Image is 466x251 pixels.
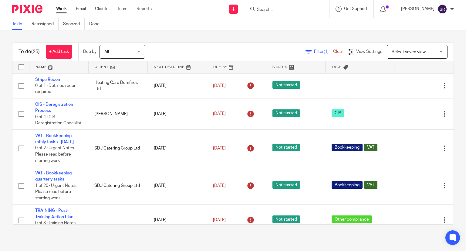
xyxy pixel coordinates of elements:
span: Bookkeeping [332,181,363,189]
span: [DATE] [213,112,226,116]
a: Clients [95,6,108,12]
span: [DATE] [213,184,226,188]
td: [DATE] [148,167,207,205]
a: To do [12,18,27,30]
a: + Add task [46,45,72,59]
p: Due by [83,49,96,55]
span: Not started [272,181,300,189]
td: [DATE] [148,205,207,236]
span: Other compliance [332,215,372,223]
span: Not started [272,81,300,89]
td: [DATE] [148,98,207,129]
h1: To do [19,49,40,55]
img: Pixie [12,5,42,13]
span: VAT [364,144,377,151]
a: Email [76,6,86,12]
a: Reassigned [32,18,59,30]
div: --- [332,83,388,89]
span: Filter [314,50,333,54]
a: TRAINING - Post-Training Action Plan [35,208,73,219]
span: 0 of 1 · Detailed recon required [35,84,76,94]
span: [DATE] [213,146,226,150]
span: 0 of 3 · Training Notes and Observations [35,221,76,232]
span: [DATE] [213,218,226,222]
a: Stripe Recon [35,77,60,82]
td: SDJ Catering Group Ltd [88,167,147,205]
a: Done [89,18,104,30]
a: VAT - Bookkeeping quarterly tasks [35,171,72,181]
span: Not started [272,215,300,223]
span: VAT [364,181,377,189]
span: Not started [272,109,300,117]
span: Not started [272,144,300,151]
span: 0 of 2 · Urgent Notes - Please read before starting work [35,146,76,163]
span: All [104,50,109,54]
td: Heating Care Dumfries Ltd [88,73,147,98]
span: Get Support [344,7,367,11]
span: Select saved view [392,50,426,54]
td: [PERSON_NAME] [88,98,147,129]
span: View Settings [356,50,382,54]
td: [DATE] [148,129,207,167]
a: Snoozed [63,18,85,30]
span: 0 of 4 · CIS Deregistration Checklist [35,115,81,125]
span: [DATE] [213,84,226,88]
input: Search [256,7,311,13]
a: VAT - Bookkeeping mthly tasks - [DATE] [35,134,74,144]
a: Clear [333,50,343,54]
span: Tags [332,65,342,69]
a: CIS - Deregistration Process [35,102,73,113]
a: Work [56,6,67,12]
td: [DATE] [148,73,207,98]
a: Team [117,6,127,12]
td: SDJ Catering Group Ltd [88,129,147,167]
a: Reports [137,6,152,12]
span: (25) [31,49,40,54]
img: svg%3E [437,4,447,14]
span: 1 of 20 · Urgent Notes - Please read before starting work [35,184,79,200]
p: [PERSON_NAME] [401,6,434,12]
span: Bookkeeping [332,144,363,151]
span: (1) [324,50,329,54]
span: CIS [332,109,344,117]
